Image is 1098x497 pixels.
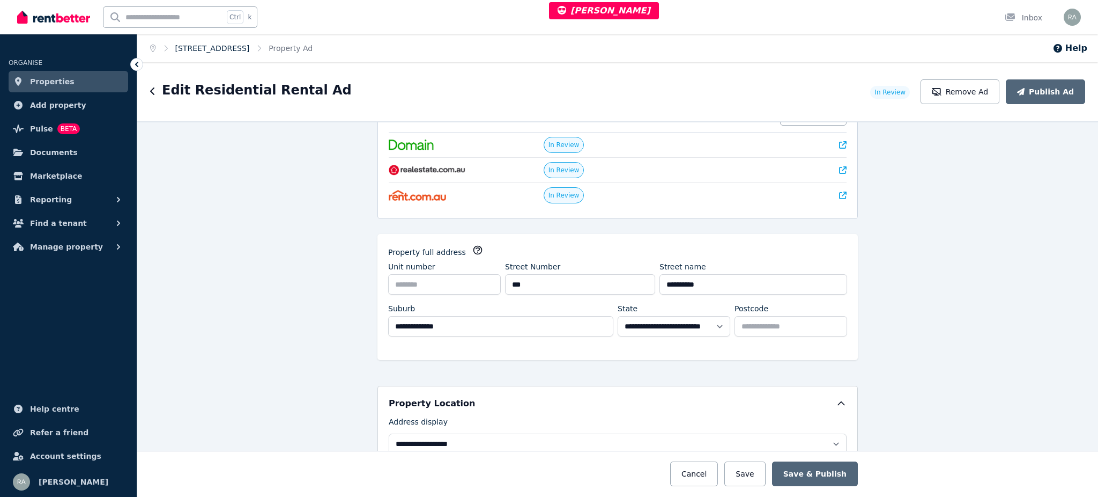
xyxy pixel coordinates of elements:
a: Add property [9,94,128,116]
span: BETA [57,123,80,134]
a: Help centre [9,398,128,420]
h1: Edit Residential Rental Ad [162,82,352,99]
span: Help centre [30,403,79,415]
img: Rent.com.au [389,190,446,201]
img: Rochelle Alvarez [13,473,30,491]
a: Documents [9,142,128,163]
a: Account settings [9,445,128,467]
span: Marketplace [30,170,82,182]
label: Unit number [388,261,435,272]
a: [STREET_ADDRESS] [175,44,250,53]
div: Inbox [1005,12,1042,23]
img: Rochelle Alvarez [1064,9,1081,26]
span: Add property [30,99,86,112]
label: Postcode [735,303,768,314]
label: State [618,303,637,314]
span: Find a tenant [30,217,87,230]
img: RealEstate.com.au [389,165,465,176]
a: Marketplace [9,165,128,187]
span: Properties [30,75,75,88]
label: Street Number [505,261,560,272]
img: RentBetter [17,9,90,25]
label: Address display [389,416,448,432]
a: PulseBETA [9,118,128,140]
span: Ctrl [227,10,243,24]
span: Pulse [30,122,53,135]
label: Property full address [388,247,466,258]
h5: Property Location [389,397,475,410]
a: Refer a friend [9,422,128,443]
button: Reporting [9,189,128,210]
span: [PERSON_NAME] [39,476,108,488]
button: Save [724,462,765,486]
span: In Review [874,88,906,97]
a: Properties [9,71,128,92]
label: Street name [659,261,706,272]
span: Refer a friend [30,426,88,439]
span: Documents [30,146,78,159]
span: Account settings [30,450,101,463]
button: Publish Ad [1006,79,1085,104]
span: In Review [548,191,580,200]
button: Remove Ad [921,79,999,104]
button: Find a tenant [9,213,128,234]
a: Property Ad [269,44,313,53]
span: Manage property [30,240,103,253]
button: Cancel [670,462,718,486]
label: Suburb [388,303,415,314]
span: In Review [548,166,580,174]
span: In Review [548,141,580,149]
button: Help [1052,42,1087,55]
button: Manage property [9,236,128,258]
nav: Breadcrumb [137,34,325,62]
span: k [248,13,251,21]
img: Domain.com.au [389,140,434,150]
button: Save & Publish [772,462,858,486]
span: Reporting [30,193,72,206]
span: [PERSON_NAME] [558,5,650,16]
span: ORGANISE [9,59,42,67]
